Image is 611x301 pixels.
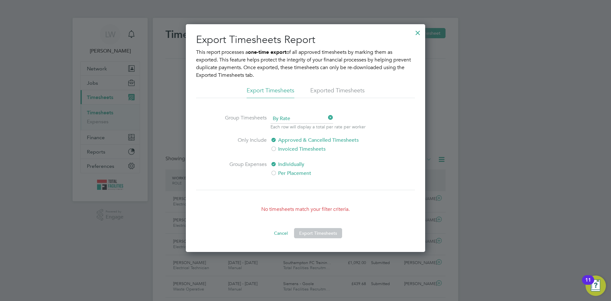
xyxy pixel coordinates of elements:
[269,228,293,238] button: Cancel
[270,145,377,153] label: Invoiced Timesheets
[586,276,606,296] button: Open Resource Center, 11 new notifications
[294,228,342,238] button: Export Timesheets
[219,161,267,177] label: Group Expenses
[247,87,294,98] li: Export Timesheets
[248,49,286,55] b: one-time export
[219,136,267,153] label: Only Include
[270,169,377,177] label: Per Placement
[270,161,377,168] label: Individually
[270,114,333,124] span: By Rate
[585,280,591,288] div: 11
[270,136,377,144] label: Approved & Cancelled Timesheets
[196,33,415,47] h2: Export Timesheets Report
[196,205,415,213] p: No timesheets match your filter criteria.
[196,48,415,79] p: This report processes a of all approved timesheets by marking them as exported. This feature help...
[219,114,267,129] label: Group Timesheets
[270,124,366,130] p: Each row will display a total per rate per worker
[310,87,365,98] li: Exported Timesheets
